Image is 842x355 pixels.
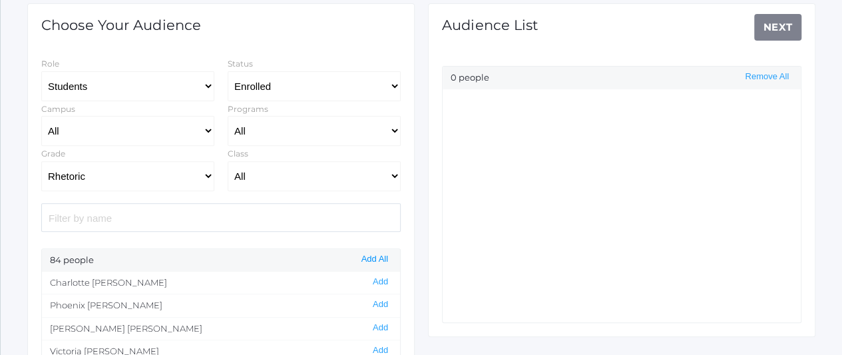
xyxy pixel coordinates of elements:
li: Charlotte [PERSON_NAME] [42,272,400,294]
label: Status [228,59,253,69]
button: Add All [357,254,392,265]
h1: Audience List [442,17,538,33]
h1: Choose Your Audience [41,17,201,33]
li: Phoenix [PERSON_NAME] [42,294,400,317]
input: Filter by name [41,203,401,232]
label: Grade [41,149,65,159]
div: 0 people [443,67,801,89]
li: [PERSON_NAME] [PERSON_NAME] [42,317,400,340]
label: Role [41,59,59,69]
label: Class [228,149,248,159]
label: Programs [228,104,268,114]
label: Campus [41,104,75,114]
button: Add [369,276,392,288]
button: Add [369,322,392,334]
div: 84 people [42,249,400,272]
button: Add [369,299,392,310]
button: Remove All [741,71,793,83]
